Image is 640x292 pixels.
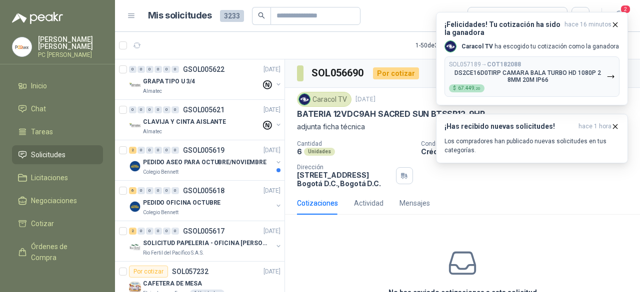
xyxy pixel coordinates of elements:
p: SOLICITUD PAPELERIA - OFICINA [PERSON_NAME] [143,239,267,248]
div: 0 [154,106,162,113]
div: 0 [154,187,162,194]
p: GSOL005619 [183,147,224,154]
span: Órdenes de Compra [31,241,93,263]
img: Company Logo [129,120,141,132]
button: ¡Felicidades! Tu cotización ha sido la ganadorahace 16 minutos Company LogoCaracol TV ha escogido... [436,12,628,105]
p: Rio Fertil del Pacífico S.A.S. [143,249,204,257]
div: 2 [129,147,136,154]
p: [DATE] [263,105,280,115]
div: 0 [171,187,179,194]
span: Licitaciones [31,172,68,183]
p: Almatec [143,128,162,136]
a: 2 0 0 0 0 0 GSOL005619[DATE] Company LogoPEDIDO ASEO PARA OCTUBRE/NOVIEMBREColegio Bennett [129,144,282,176]
span: Cotizar [31,218,54,229]
a: 0 0 0 0 0 0 GSOL005622[DATE] Company LogoGRAPA TIPO U 3/4Almatec [129,63,282,95]
div: 0 [154,147,162,154]
div: 0 [154,66,162,73]
img: Company Logo [129,241,141,253]
p: Crédito a 30 días [421,147,636,156]
p: SOL057232 [172,268,208,275]
div: 0 [146,66,153,73]
b: Caracol TV [461,43,493,50]
div: 0 [137,187,145,194]
div: 1 - 50 de 3314 [415,37,480,53]
b: COT182088 [487,61,521,68]
p: [DATE] [355,95,375,104]
img: Company Logo [129,201,141,213]
div: Por cotizar [373,67,419,79]
div: 0 [146,106,153,113]
a: Chat [12,99,103,118]
a: Cotizar [12,214,103,233]
img: Company Logo [445,41,456,52]
button: ¡Has recibido nuevas solicitudes!hace 1 hora Los compradores han publicado nuevas solicitudes en ... [436,114,628,163]
img: Company Logo [129,160,141,172]
a: Tareas [12,122,103,141]
p: DS2CE16D0TIRP CAMARA BALA TURBO HD 1080P 2 8MM 20M IP66 [449,69,606,83]
span: hace 1 hora [578,122,611,131]
span: Inicio [31,80,47,91]
span: 67.449 [458,86,480,91]
span: 3233 [220,10,244,22]
a: Negociaciones [12,191,103,210]
span: Solicitudes [31,149,65,160]
p: GSOL005621 [183,106,224,113]
p: 6 [297,147,302,156]
div: Actividad [354,198,383,209]
div: 0 [171,228,179,235]
div: 0 [146,147,153,154]
p: Colegio Bennett [143,209,178,217]
span: Negociaciones [31,195,77,206]
div: Unidades [304,148,335,156]
p: [DATE] [263,186,280,196]
span: search [258,12,265,19]
p: [DATE] [263,65,280,74]
a: 6 0 0 0 0 0 GSOL005618[DATE] Company LogoPEDIDO OFICINA OCTUBREColegio Bennett [129,185,282,217]
img: Company Logo [129,79,141,91]
p: adjunta ficha técnica [297,121,628,132]
p: PEDIDO ASEO PARA OCTUBRE/NOVIEMBRE [143,158,266,167]
div: 0 [129,106,136,113]
p: GRAPA TIPO U 3/4 [143,77,195,86]
button: SOL057189→COT182088DS2CE16D0TIRP CAMARA BALA TURBO HD 1080P 2 8MM 20M IP66$67.449,20 [444,56,619,97]
p: PC [PERSON_NAME] [38,52,103,58]
div: 0 [171,106,179,113]
div: 0 [163,228,170,235]
div: 0 [171,66,179,73]
span: 2 [620,4,631,14]
p: GSOL005622 [183,66,224,73]
a: Inicio [12,76,103,95]
div: 6 [129,187,136,194]
div: 0 [163,66,170,73]
div: 0 [163,106,170,113]
p: [DATE] [263,227,280,236]
p: [DATE] [263,146,280,155]
p: CLAVIJA Y CINTA AISLANTE [143,117,226,127]
div: 0 [163,187,170,194]
div: Todas [474,10,495,21]
h3: ¡Felicidades! Tu cotización ha sido la ganadora [444,20,560,36]
div: Caracol TV [297,92,351,107]
p: PEDIDO OFICINA OCTUBRE [143,198,220,208]
a: 2 0 0 0 0 0 GSOL005617[DATE] Company LogoSOLICITUD PAPELERIA - OFICINA [PERSON_NAME]Rio Fertil de... [129,225,282,257]
img: Company Logo [12,37,31,56]
span: ,20 [474,86,480,91]
p: SOL057189 → [449,61,521,68]
h3: SOL056690 [311,65,365,81]
div: Mensajes [399,198,430,209]
div: 0 [137,147,145,154]
p: GSOL005617 [183,228,224,235]
div: 0 [163,147,170,154]
div: $ [449,84,484,92]
div: 0 [171,147,179,154]
img: Logo peakr [12,12,63,24]
span: Chat [31,103,46,114]
h3: ¡Has recibido nuevas solicitudes! [444,122,574,131]
div: 0 [154,228,162,235]
p: Almatec [143,87,162,95]
p: CAFETERA DE MESA [143,279,202,289]
p: Los compradores han publicado nuevas solicitudes en tus categorías. [444,137,619,155]
p: ha escogido tu cotización como la ganadora [461,42,619,51]
p: [DATE] [263,267,280,277]
button: 2 [610,7,628,25]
